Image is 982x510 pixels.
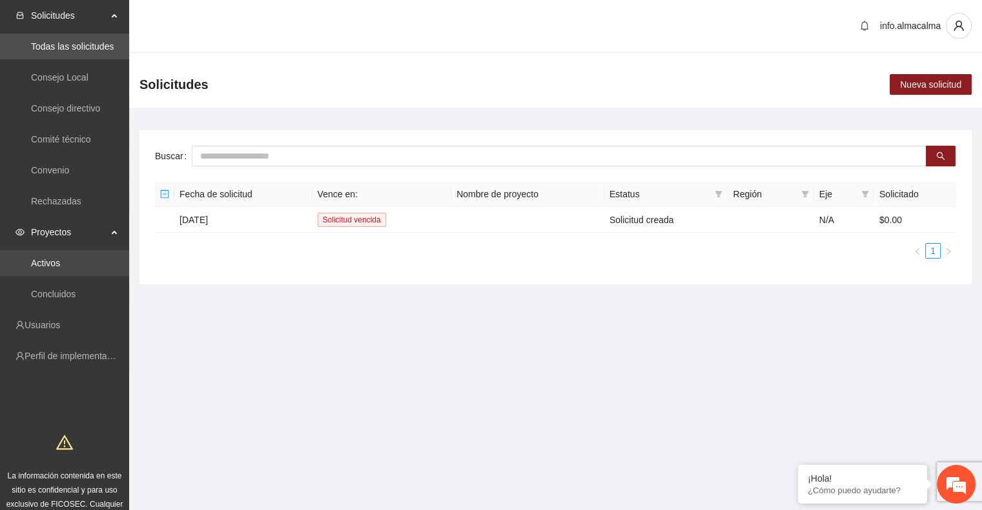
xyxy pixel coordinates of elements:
td: Solicitud creada [604,207,728,233]
th: Solicitado [874,182,956,207]
span: filter [859,184,872,204]
td: [DATE] [174,207,312,233]
span: filter [712,184,725,204]
span: Solicitudes [31,3,107,28]
span: eye [15,228,25,237]
li: 1 [925,243,941,259]
span: bell [855,21,874,31]
span: inbox [15,11,25,20]
span: left [914,248,921,255]
span: Nueva solicitud [900,77,961,92]
button: user [946,13,972,39]
a: Concluidos [31,289,76,299]
th: Vence en: [312,182,452,207]
li: Next Page [941,243,956,259]
a: Usuarios [25,320,60,330]
div: ¡Hola! [808,473,917,484]
span: search [936,152,945,162]
span: Eje [819,187,856,201]
span: info.almacalma [880,21,941,31]
span: Región [733,187,795,201]
td: $0.00 [874,207,956,233]
span: filter [861,190,869,198]
th: Fecha de solicitud [174,182,312,207]
a: Convenio [31,165,69,175]
a: Comité técnico [31,134,91,144]
label: Buscar [155,146,192,166]
p: ¿Cómo puedo ayudarte? [808,485,917,495]
a: Perfil de implementadora [25,351,125,361]
span: minus-square [160,190,169,199]
span: filter [801,190,809,198]
a: Rechazadas [31,196,81,206]
span: Solicitud vencida [318,213,386,227]
span: Proyectos [31,219,107,245]
span: filter [715,190,722,198]
th: Nombre de proyecto [451,182,604,207]
span: Solicitudes [139,74,209,95]
a: Consejo directivo [31,103,100,113]
li: Previous Page [910,243,925,259]
button: Nueva solicitud [890,74,972,95]
span: filter [799,184,812,204]
button: search [926,146,956,166]
a: Activos [31,258,60,268]
a: Consejo Local [31,72,88,83]
button: left [910,243,925,259]
span: right [945,248,952,255]
span: Estatus [609,187,710,201]
td: N/A [814,207,874,233]
a: Todas las solicitudes [31,41,114,52]
a: 1 [926,244,940,258]
button: right [941,243,956,259]
span: warning [56,434,73,451]
button: bell [854,15,875,36]
span: user [946,20,971,32]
